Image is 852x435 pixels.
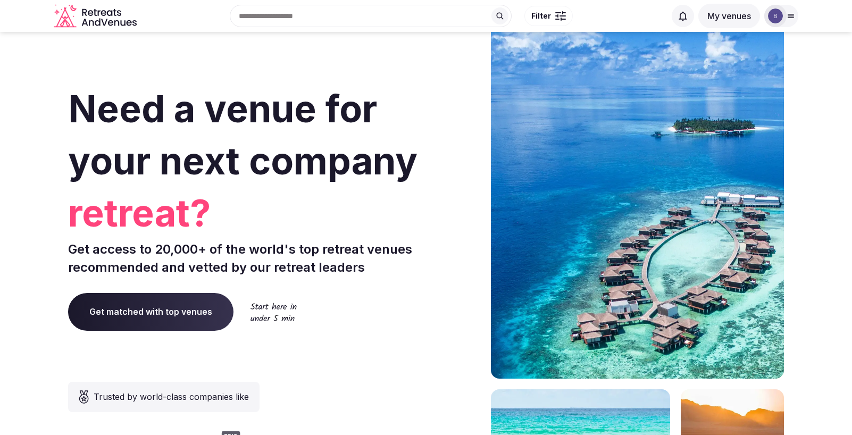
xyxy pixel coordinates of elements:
button: Filter [524,6,573,26]
img: Start here in under 5 min [250,303,297,321]
span: Trusted by world-class companies like [94,390,249,403]
img: blisswood.net [768,9,783,23]
span: retreat? [68,187,422,239]
svg: Retreats and Venues company logo [54,4,139,28]
p: Get access to 20,000+ of the world's top retreat venues recommended and vetted by our retreat lea... [68,240,422,276]
a: Visit the homepage [54,4,139,28]
button: My venues [698,4,760,28]
span: Filter [531,11,551,21]
a: My venues [698,11,760,21]
span: Need a venue for your next company [68,86,417,183]
a: Get matched with top venues [68,293,233,330]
